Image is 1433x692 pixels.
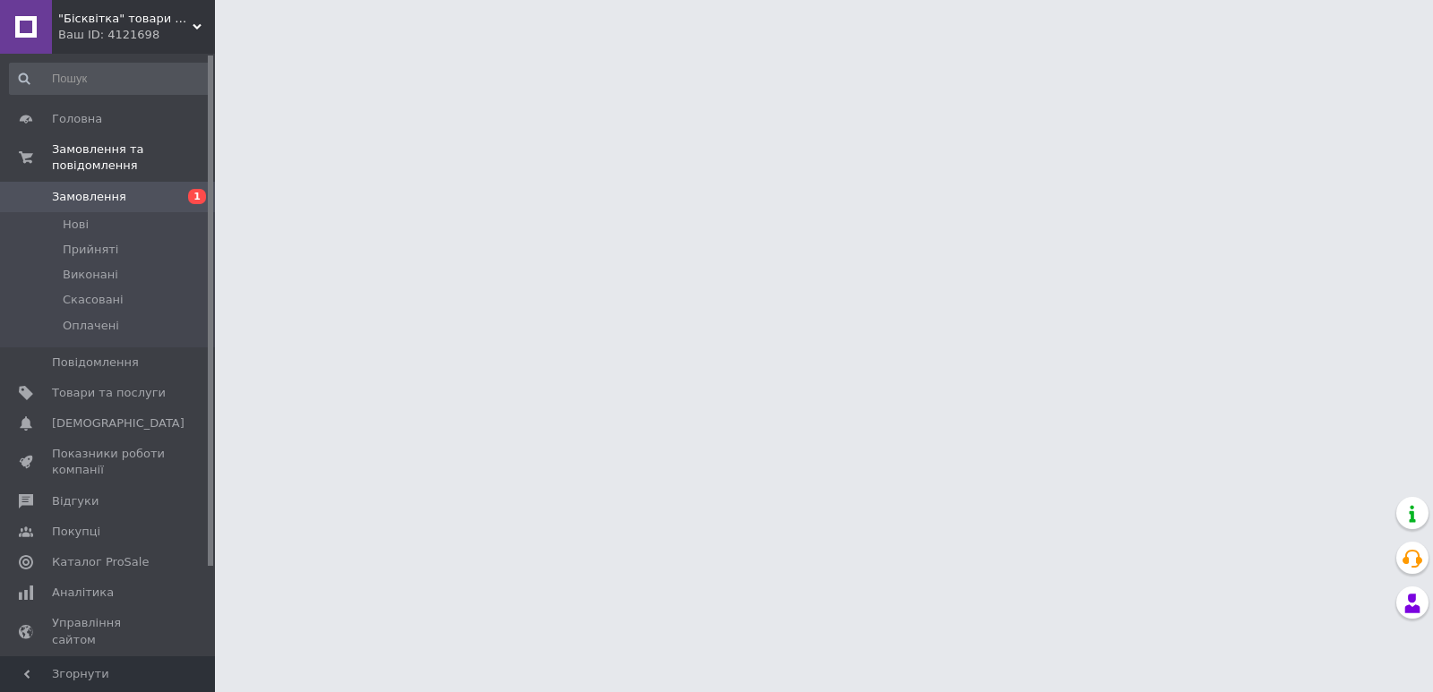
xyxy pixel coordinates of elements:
[63,242,118,258] span: Прийняті
[52,493,99,509] span: Відгуки
[63,318,119,334] span: Оплачені
[63,267,118,283] span: Виконані
[52,111,102,127] span: Головна
[52,355,139,371] span: Повідомлення
[9,63,211,95] input: Пошук
[52,141,215,174] span: Замовлення та повідомлення
[52,554,149,570] span: Каталог ProSale
[188,189,206,204] span: 1
[63,217,89,233] span: Нові
[58,27,215,43] div: Ваш ID: 4121698
[52,524,100,540] span: Покупці
[63,292,124,308] span: Скасовані
[52,585,114,601] span: Аналітика
[52,189,126,205] span: Замовлення
[52,446,166,478] span: Показники роботи компанії
[58,11,193,27] span: "Бісквітка" товари для кондитерів
[52,385,166,401] span: Товари та послуги
[52,415,184,431] span: [DEMOGRAPHIC_DATA]
[52,615,166,647] span: Управління сайтом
